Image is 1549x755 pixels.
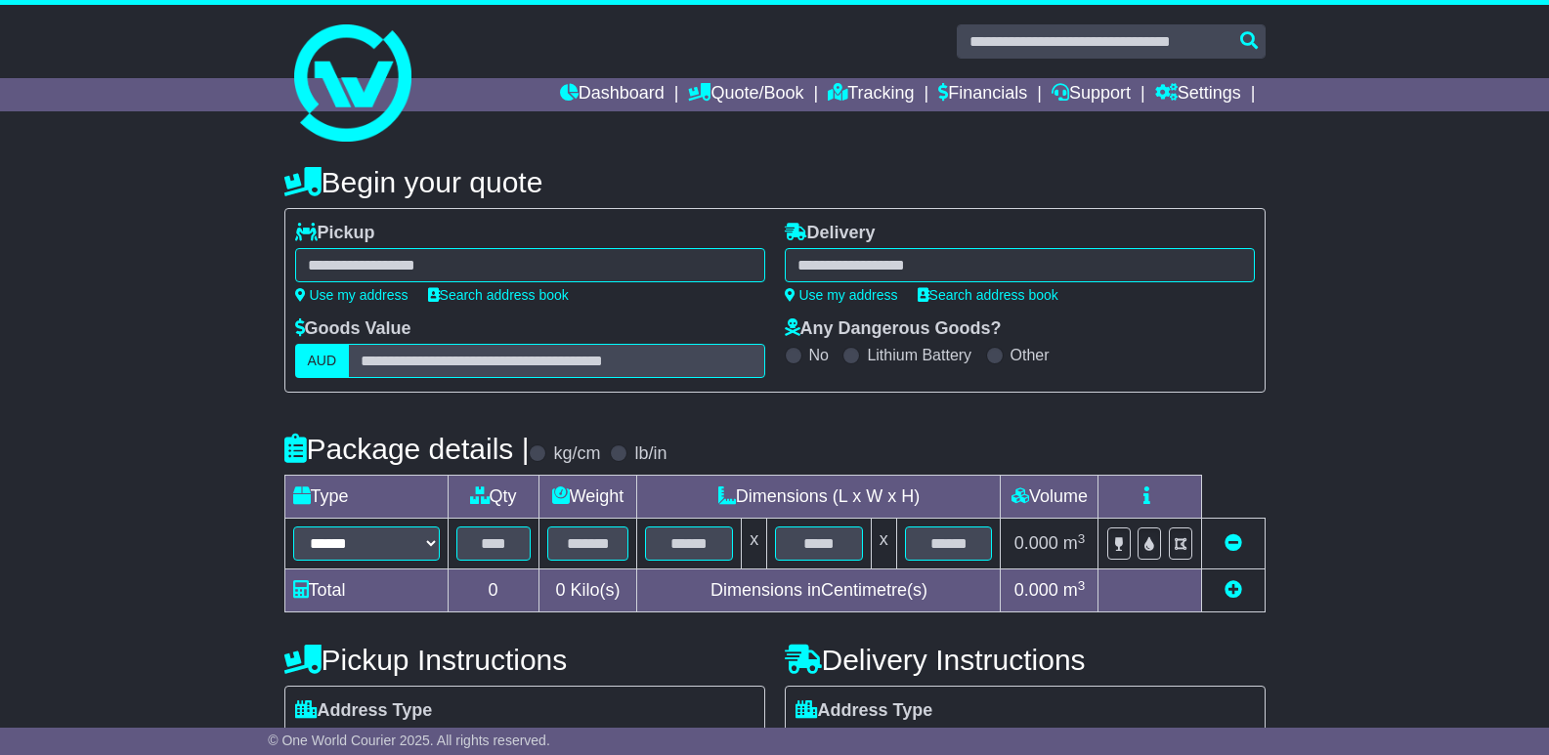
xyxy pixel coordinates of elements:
[938,78,1027,111] a: Financials
[637,476,1001,519] td: Dimensions (L x W x H)
[295,344,350,378] label: AUD
[828,78,914,111] a: Tracking
[1225,533,1242,553] a: Remove this item
[796,700,933,722] label: Address Type
[1014,533,1058,553] span: 0.000
[742,519,767,569] td: x
[284,476,448,519] td: Type
[1001,476,1098,519] td: Volume
[448,476,538,519] td: Qty
[1052,78,1131,111] a: Support
[1011,346,1050,364] label: Other
[295,287,409,303] a: Use my address
[295,700,433,722] label: Address Type
[555,580,565,600] span: 0
[1014,580,1058,600] span: 0.000
[284,433,530,465] h4: Package details |
[295,223,375,244] label: Pickup
[867,346,971,364] label: Lithium Battery
[538,476,637,519] td: Weight
[785,287,898,303] a: Use my address
[448,569,538,612] td: 0
[634,443,667,465] label: lb/in
[785,644,1266,676] h4: Delivery Instructions
[785,223,876,244] label: Delivery
[284,166,1266,198] h4: Begin your quote
[637,569,1001,612] td: Dimensions in Centimetre(s)
[1063,533,1086,553] span: m
[1063,580,1086,600] span: m
[1155,78,1241,111] a: Settings
[688,78,803,111] a: Quote/Book
[1225,580,1242,600] a: Add new item
[809,346,829,364] label: No
[428,287,569,303] a: Search address book
[918,287,1058,303] a: Search address book
[284,644,765,676] h4: Pickup Instructions
[295,318,411,340] label: Goods Value
[1078,531,1086,546] sup: 3
[553,443,600,465] label: kg/cm
[284,569,448,612] td: Total
[871,519,896,569] td: x
[1078,578,1086,593] sup: 3
[785,318,1002,340] label: Any Dangerous Goods?
[538,569,637,612] td: Kilo(s)
[268,733,550,748] span: © One World Courier 2025. All rights reserved.
[560,78,665,111] a: Dashboard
